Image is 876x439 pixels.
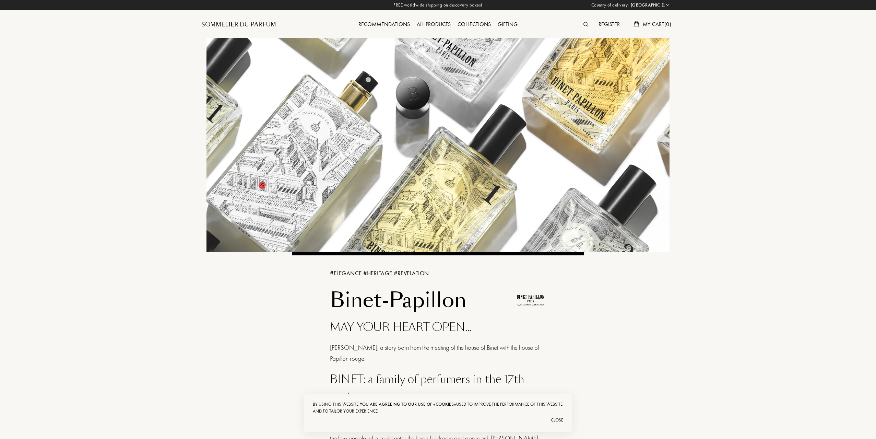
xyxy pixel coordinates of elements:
[330,371,546,404] div: BINET: a family of perfumers in the 17th century.
[583,22,588,27] img: search_icn.svg
[313,415,563,426] div: Close
[454,20,494,29] div: Collections
[454,21,494,28] a: Collections
[363,269,394,277] span: # HERITAGE
[206,38,670,252] img: Binet Papillon Banner
[355,21,413,28] a: Recommendations
[355,20,413,29] div: Recommendations
[591,2,629,9] span: Country of delivery:
[634,21,639,27] img: cart.svg
[413,20,454,29] div: All products
[494,20,521,29] div: Gifting
[201,21,276,29] a: Sommelier du Parfum
[330,269,363,277] span: # ELEGANCE
[413,21,454,28] a: All products
[360,401,456,407] span: you are agreeing to our use of «cookies»
[494,21,521,28] a: Gifting
[643,21,671,28] span: My Cart ( 0 )
[330,288,510,312] h1: Binet-Papillon
[330,342,546,364] div: [PERSON_NAME], a story born from the meeting of the house of Binet with the house of Papillon rouge.
[515,285,546,315] img: Logo Binet Papillon
[394,269,429,277] span: # REVELATION
[595,21,623,28] a: Register
[313,401,563,415] div: By using this website, used to improve the performance of this website and to tailor your experie...
[330,319,546,335] div: MAY YOUR HEART OPEN...
[595,20,623,29] div: Register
